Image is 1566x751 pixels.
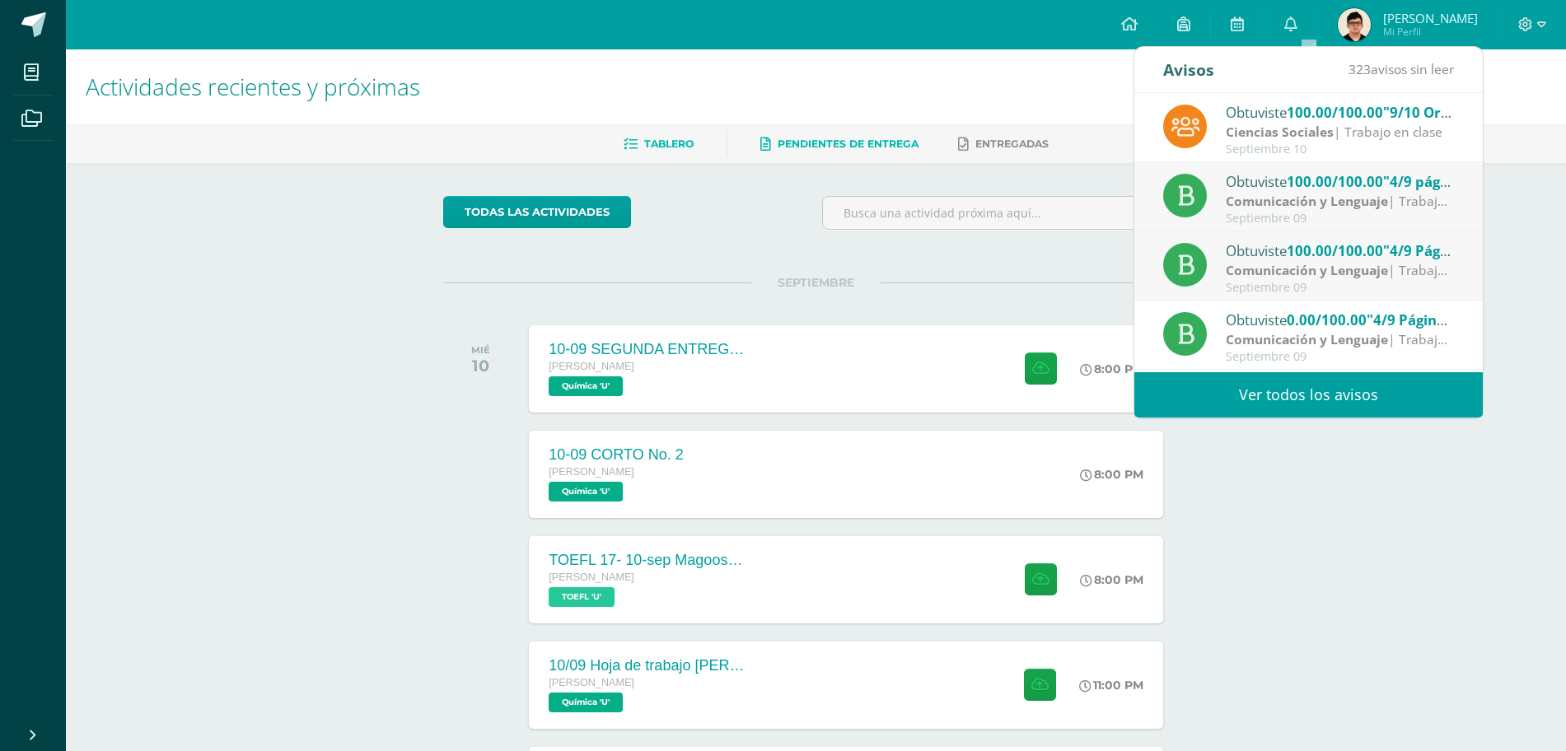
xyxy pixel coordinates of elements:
div: MIÉ [471,344,490,356]
div: Obtuviste en [1226,309,1455,330]
span: "4/9 Página 259" [1367,310,1480,329]
strong: Comunicación y Lenguaje [1226,192,1388,210]
span: 100.00/100.00 [1287,103,1383,122]
span: Química 'U' [549,376,623,396]
span: Mi Perfil [1383,25,1478,39]
span: 0.00/100.00 [1287,310,1367,329]
div: Obtuviste en [1226,101,1455,123]
img: d8280628bdc6755ad7e85c61e1e4ed1d.png [1338,8,1371,41]
strong: Comunicación y Lenguaje [1226,330,1388,348]
span: "4/9 páginas 261 y 265" [1383,172,1542,191]
div: Septiembre 09 [1226,350,1455,364]
div: Obtuviste en [1226,240,1455,261]
div: | Trabajo en casa [1226,261,1455,280]
span: TOEFL 'U' [549,587,615,607]
div: Obtuviste en [1226,170,1455,192]
span: 323 [1349,60,1371,78]
span: [PERSON_NAME] [549,677,634,688]
a: Pendientes de entrega [760,131,919,157]
span: [PERSON_NAME] [549,466,634,478]
span: [PERSON_NAME] [549,571,634,583]
input: Busca una actividad próxima aquí... [823,197,1188,229]
div: | Trabajo en clase [1226,192,1455,211]
div: 8:00 PM [1080,362,1143,376]
div: 10 [471,356,490,375]
a: Tablero [624,131,694,157]
div: 11:00 PM [1079,678,1143,693]
span: 100.00/100.00 [1287,172,1383,191]
div: Septiembre 09 [1226,281,1455,295]
a: todas las Actividades [443,196,631,228]
div: 10-09 SEGUNDA ENTREGA DE GUÍA [549,341,746,358]
div: | Trabajo en casa [1226,330,1455,349]
span: Entregadas [975,138,1049,150]
span: SEPTIEMBRE [751,275,881,290]
span: Tablero [644,138,694,150]
div: Septiembre 10 [1226,142,1455,156]
span: Pendientes de entrega [778,138,919,150]
strong: Comunicación y Lenguaje [1226,261,1388,279]
div: 8:00 PM [1080,572,1143,587]
span: 100.00/100.00 [1287,241,1383,260]
div: 8:00 PM [1080,467,1143,482]
span: "4/9 Página 259" [1383,241,1496,260]
span: Química 'U' [549,693,623,712]
span: Actividades recientes y próximas [86,71,420,102]
strong: Ciencias Sociales [1226,123,1334,141]
div: Septiembre 09 [1226,212,1455,226]
div: 10-09 CORTO No. 2 [549,446,683,464]
span: [PERSON_NAME] [549,361,634,372]
div: | Trabajo en clase [1226,123,1455,142]
span: [PERSON_NAME] [1383,10,1478,26]
span: avisos sin leer [1349,60,1454,78]
a: Entregadas [958,131,1049,157]
a: Ver todos los avisos [1134,372,1483,417]
div: TOEFL 17- 10-sep Magoosh Tests Listening and Reading [549,552,746,569]
span: Química 'U' [549,482,623,501]
div: Avisos [1163,47,1214,92]
div: 10/09 Hoja de trabajo [PERSON_NAME] y cetonas [549,657,746,674]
